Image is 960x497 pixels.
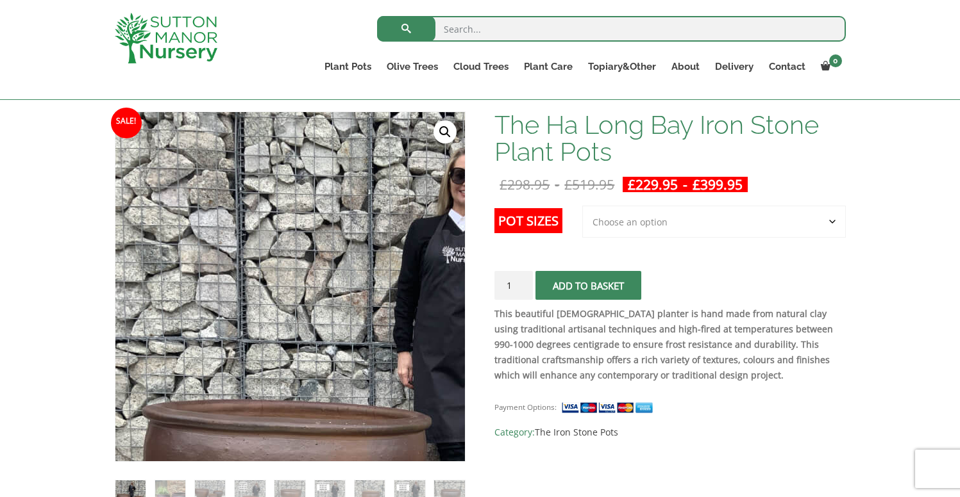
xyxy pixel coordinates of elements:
[623,177,748,192] ins: -
[664,58,707,76] a: About
[564,175,614,193] bdi: 519.95
[377,16,846,42] input: Search...
[813,58,846,76] a: 0
[115,13,217,63] img: logo
[535,271,641,300] button: Add to basket
[434,120,457,143] a: View full-screen image gallery
[761,58,813,76] a: Contact
[561,401,657,414] img: payment supported
[494,177,619,192] del: -
[628,175,678,193] bdi: 229.95
[446,58,516,76] a: Cloud Trees
[494,208,562,233] label: Pot Sizes
[564,175,572,193] span: £
[494,111,845,165] h1: The Ha Long Bay Iron Stone Plant Pots
[500,175,507,193] span: £
[494,271,533,300] input: Product quantity
[379,58,446,76] a: Olive Trees
[707,58,761,76] a: Delivery
[317,58,379,76] a: Plant Pots
[580,58,664,76] a: Topiary&Other
[693,175,700,193] span: £
[628,175,636,193] span: £
[494,402,557,412] small: Payment Options:
[494,425,845,440] span: Category:
[535,426,618,438] a: The Iron Stone Pots
[693,175,743,193] bdi: 399.95
[111,108,142,138] span: Sale!
[494,307,833,381] strong: This beautiful [DEMOGRAPHIC_DATA] planter is hand made from natural clay using traditional artisa...
[500,175,550,193] bdi: 298.95
[829,54,842,67] span: 0
[516,58,580,76] a: Plant Care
